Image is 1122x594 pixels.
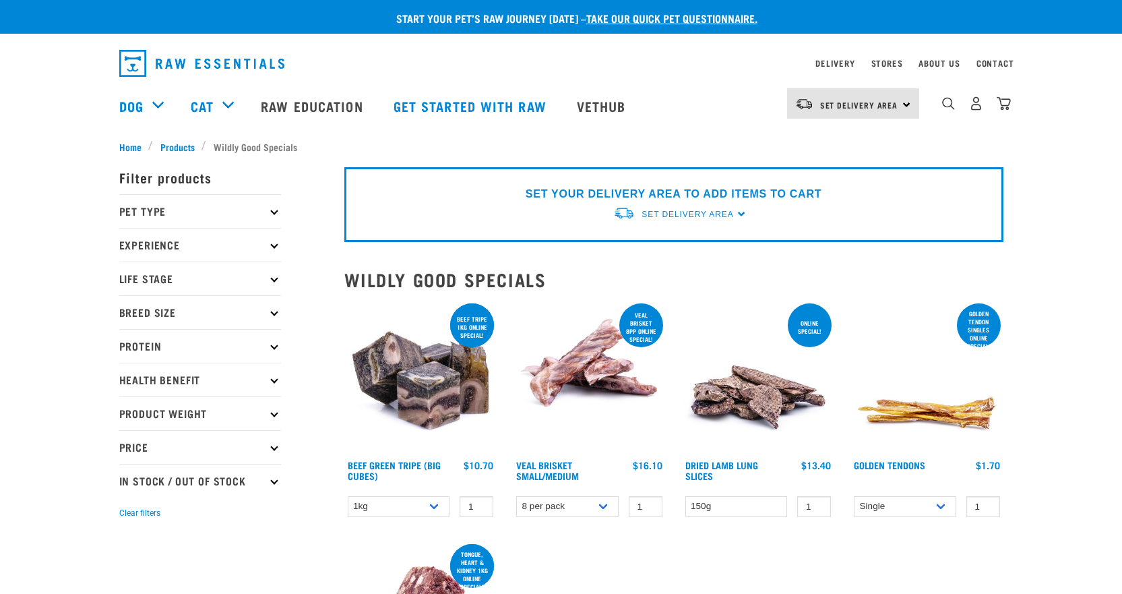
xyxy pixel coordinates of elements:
img: van-moving.png [795,98,813,110]
a: Products [153,140,201,154]
div: ONLINE SPECIAL! [788,313,832,341]
img: 1303 Lamb Lung Slices 01 [682,301,835,454]
a: Dried Lamb Lung Slices [685,463,758,478]
nav: dropdown navigation [108,44,1014,82]
a: About Us [918,61,960,65]
a: Stores [871,61,903,65]
img: home-icon-1@2x.png [942,97,955,110]
span: Set Delivery Area [642,210,733,219]
img: 1044 Green Tripe Beef [344,301,497,454]
a: Veal Brisket Small/Medium [516,463,579,478]
p: In Stock / Out Of Stock [119,464,281,498]
img: home-icon@2x.png [997,96,1011,111]
div: Veal Brisket 8pp online special! [619,305,663,349]
div: $1.70 [976,460,1000,471]
p: Breed Size [119,295,281,329]
div: Golden Tendon singles online special! [957,303,1001,356]
img: user.png [969,96,983,111]
a: Delivery [815,61,854,65]
p: Health Benefit [119,363,281,396]
input: 1 [966,496,1000,517]
a: Contact [976,61,1014,65]
p: Experience [119,228,281,262]
p: Protein [119,329,281,363]
div: $10.70 [464,460,493,471]
div: $16.10 [633,460,662,471]
p: Life Stage [119,262,281,295]
h2: Wildly Good Specials [344,269,1003,290]
p: Filter products [119,160,281,194]
input: 1 [629,496,662,517]
a: Cat [191,96,214,116]
p: Product Weight [119,396,281,430]
img: Raw Essentials Logo [119,50,284,77]
input: 1 [797,496,831,517]
button: Clear filters [119,507,160,519]
span: Products [160,140,195,154]
a: Home [119,140,149,154]
p: Pet Type [119,194,281,228]
p: SET YOUR DELIVERY AREA TO ADD ITEMS TO CART [526,186,821,202]
a: Raw Education [247,79,379,133]
p: Price [119,430,281,464]
div: $13.40 [801,460,831,471]
a: Dog [119,96,144,116]
nav: breadcrumbs [119,140,1003,154]
span: Home [119,140,142,154]
a: Beef Green Tripe (Big Cubes) [348,463,441,478]
img: 1207 Veal Brisket 4pp 01 [513,301,666,454]
a: Golden Tendons [854,463,925,467]
input: 1 [460,496,493,517]
span: Set Delivery Area [820,102,898,107]
img: 1293 Golden Tendons 01 [850,301,1003,454]
a: Vethub [563,79,643,133]
div: Beef tripe 1kg online special! [450,309,494,345]
a: Get started with Raw [380,79,563,133]
img: van-moving.png [613,206,635,220]
a: take our quick pet questionnaire. [586,15,757,21]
